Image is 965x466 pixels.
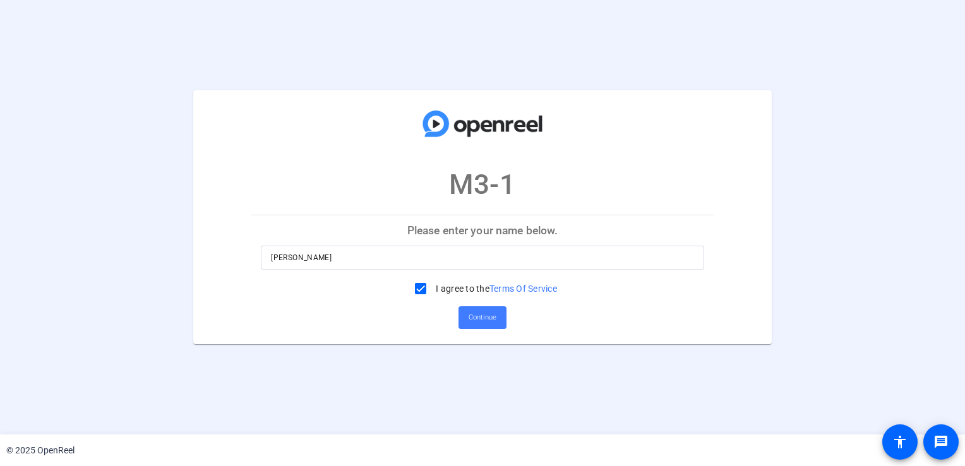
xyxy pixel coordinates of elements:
[433,282,557,295] label: I agree to the
[251,215,714,246] p: Please enter your name below.
[892,434,908,450] mat-icon: accessibility
[271,250,693,265] input: Enter your name
[449,164,515,205] p: M3-1
[6,444,75,457] div: © 2025 OpenReel
[469,308,496,327] span: Continue
[459,306,506,329] button: Continue
[419,103,546,145] img: company-logo
[489,284,557,294] a: Terms Of Service
[933,434,949,450] mat-icon: message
